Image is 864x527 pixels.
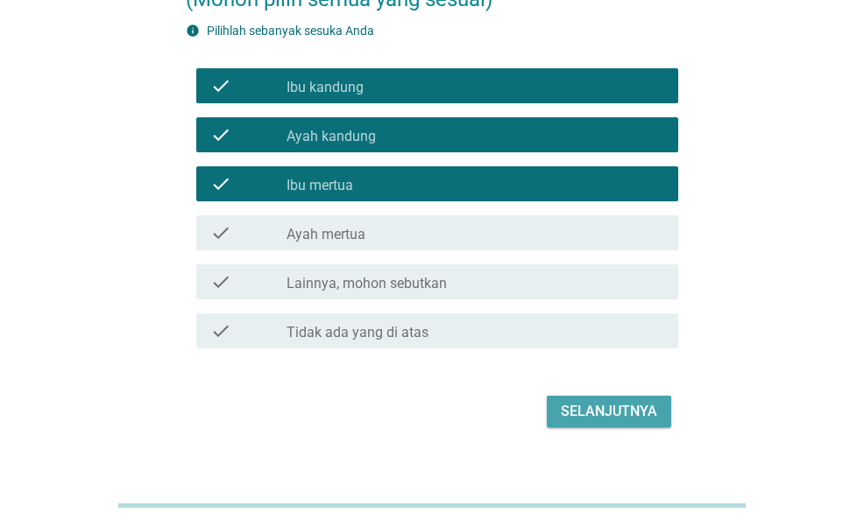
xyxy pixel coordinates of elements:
[210,222,231,243] i: check
[287,226,365,243] label: Ayah mertua
[210,173,231,194] i: check
[210,271,231,292] i: check
[547,396,671,427] button: Selanjutnya
[287,275,447,292] label: Lainnya, mohon sebutkan
[186,24,200,38] i: info
[561,401,657,422] div: Selanjutnya
[210,320,231,341] i: check
[287,79,364,96] label: Ibu kandung
[287,177,353,194] label: Ibu mertua
[210,75,231,96] i: check
[287,128,376,145] label: Ayah kandung
[207,24,374,38] label: Pilihlah sebanyak sesuka Anda
[287,324,428,341] label: Tidak ada yang di atas
[210,124,231,145] i: check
